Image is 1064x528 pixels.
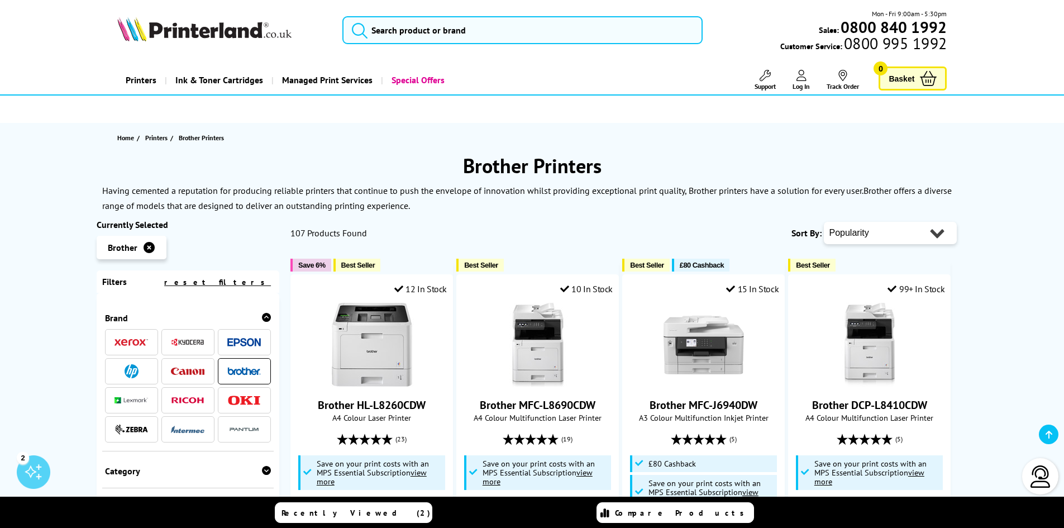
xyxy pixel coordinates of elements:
[791,227,822,239] span: Sort By:
[114,397,148,404] img: Lexmark
[879,66,947,91] a: Basket 0
[828,303,912,387] img: Brother DCP-L8410CDW
[317,458,429,487] span: Save on your print costs with an MPS Essential Subscription
[227,338,261,346] img: Epson
[165,66,271,94] a: Ink & Toner Cartridges
[814,458,927,487] span: Save on your print costs with an MPS Essential Subscription
[114,335,148,349] a: Xerox
[227,367,261,375] img: Brother
[394,283,447,294] div: 12 In Stock
[726,283,779,294] div: 15 In Stock
[117,66,165,94] a: Printers
[171,338,204,346] img: Kyocera
[839,22,947,32] a: 0800 840 1992
[102,276,127,287] span: Filters
[171,426,204,434] img: Intermec
[662,303,746,387] img: Brother MFC-J6940DW
[297,412,447,423] span: A4 Colour Laser Printer
[895,429,903,450] span: (5)
[275,502,432,523] a: Recently Viewed (2)
[175,66,263,94] span: Ink & Toner Cartridges
[330,378,414,389] a: Brother HL-L8260CDW
[597,502,754,523] a: Compare Products
[114,424,148,435] img: Zebra
[105,312,271,324] div: Brand
[561,429,572,450] span: (19)
[874,61,888,75] span: 0
[330,303,414,387] img: Brother HL-L8260CDW
[780,38,947,51] span: Customer Service:
[812,398,927,412] a: Brother DCP-L8410CDW
[117,132,137,144] a: Home
[171,368,204,375] img: Canon
[271,66,381,94] a: Managed Print Services
[171,335,204,349] a: Kyocera
[796,261,830,269] span: Best Seller
[171,422,204,436] a: Intermec
[105,465,271,477] div: Category
[650,398,757,412] a: Brother MFC-J6940DW
[97,153,968,179] h1: Brother Printers
[395,429,407,450] span: (23)
[1029,465,1052,488] img: user-headset-light.svg
[227,335,261,349] a: Epson
[298,261,325,269] span: Save 6%
[102,185,952,211] p: Brother offers a diverse range of models that are designed to deliver an outstanding printing exp...
[496,303,580,387] img: Brother MFC-L8690CDW
[171,364,204,378] a: Canon
[814,467,924,487] u: view more
[462,412,613,423] span: A4 Colour Multifunction Laser Printer
[464,261,498,269] span: Best Seller
[648,459,696,468] span: £80 Cashback
[819,25,839,35] span: Sales:
[793,70,810,91] a: Log In
[114,339,148,346] img: Xerox
[381,66,453,94] a: Special Offers
[828,378,912,389] a: Brother DCP-L8410CDW
[341,261,375,269] span: Best Seller
[164,277,271,287] a: reset filters
[227,393,261,407] a: OKI
[342,16,703,44] input: Search product or brand
[317,467,427,487] u: view more
[171,393,204,407] a: Ricoh
[483,467,593,487] u: view more
[872,8,947,19] span: Mon - Fri 9:00am - 5:30pm
[227,423,261,436] img: Pantum
[662,378,746,389] a: Brother MFC-J6940DW
[117,17,329,44] a: Printerland Logo
[456,259,504,272] button: Best Seller
[17,451,29,464] div: 2
[117,17,292,41] img: Printerland Logo
[755,70,776,91] a: Support
[680,261,724,269] span: £80 Cashback
[290,259,331,272] button: Save 6%
[171,397,204,403] img: Ricoh
[318,398,426,412] a: Brother HL-L8260CDW
[227,364,261,378] a: Brother
[102,185,863,196] p: Having cemented a reputation for producing reliable printers that continue to push the envelope o...
[227,422,261,436] a: Pantum
[888,283,944,294] div: 99+ In Stock
[793,82,810,91] span: Log In
[622,259,670,272] button: Best Seller
[114,422,148,436] a: Zebra
[97,219,280,230] div: Currently Selected
[889,71,914,86] span: Basket
[827,70,859,91] a: Track Order
[755,82,776,91] span: Support
[560,283,613,294] div: 10 In Stock
[108,242,137,253] span: Brother
[794,412,944,423] span: A4 Colour Multifunction Laser Printer
[628,412,779,423] span: A3 Colour Multifunction Inkjet Printer
[648,478,761,506] span: Save on your print costs with an MPS Essential Subscription
[672,259,729,272] button: £80 Cashback
[615,508,750,518] span: Compare Products
[145,132,170,144] a: Printers
[281,508,431,518] span: Recently Viewed (2)
[480,398,595,412] a: Brother MFC-L8690CDW
[290,227,367,239] span: 107 Products Found
[125,364,139,378] img: HP
[841,17,947,37] b: 0800 840 1992
[496,378,580,389] a: Brother MFC-L8690CDW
